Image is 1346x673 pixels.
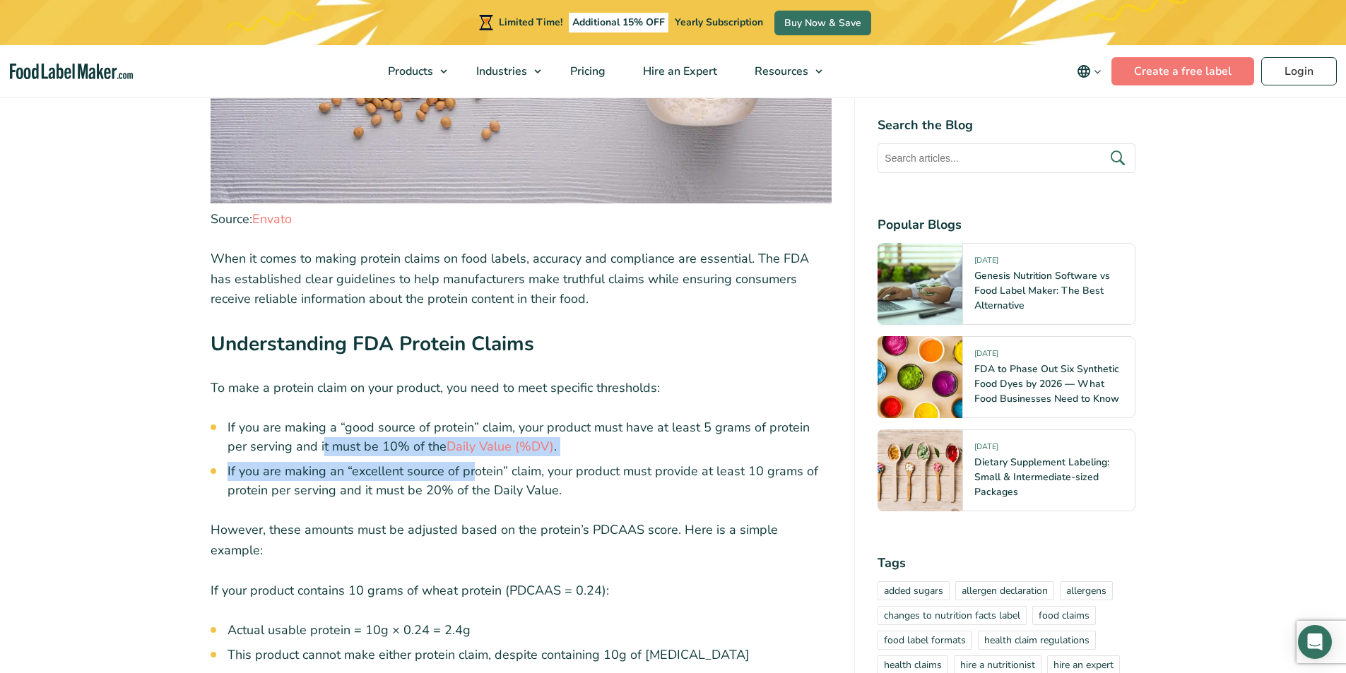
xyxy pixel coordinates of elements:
[878,606,1027,625] a: changes to nutrition facts label
[774,11,871,35] a: Buy Now & Save
[750,64,810,79] span: Resources
[211,520,832,561] p: However, these amounts must be adjusted based on the protein’s PDCAAS score. Here is a simple exa...
[569,13,668,32] span: Additional 15% OFF
[211,330,534,357] strong: Understanding FDA Protein Claims
[1060,581,1113,600] a: allergens
[878,581,950,600] a: added sugars
[211,580,832,601] p: If your product contains 10 grams of wheat protein (PDCAAS = 0.24):
[552,45,621,97] a: Pricing
[978,631,1096,650] a: health claim regulations
[1032,606,1096,625] a: food claims
[639,64,719,79] span: Hire an Expert
[1111,57,1254,85] a: Create a free label
[458,45,548,97] a: Industries
[228,462,832,500] li: If you are making an “excellent source of protein” claim, your product must provide at least 10 g...
[211,210,832,229] figcaption: Source:
[675,16,763,29] span: Yearly Subscription
[228,621,832,640] li: Actual usable protein = 10g × 0.24 = 2.4g
[1298,625,1332,659] div: Open Intercom Messenger
[736,45,830,97] a: Resources
[974,455,1109,499] a: Dietary Supplement Labeling: Small & Intermediate-sized Packages
[447,438,554,455] a: Daily Value (%DV)
[370,45,454,97] a: Products
[384,64,435,79] span: Products
[878,631,972,650] a: food label formats
[1261,57,1337,85] a: Login
[974,269,1110,312] a: Genesis Nutrition Software vs Food Label Maker: The Best Alternative
[878,116,1135,135] h4: Search the Blog
[566,64,607,79] span: Pricing
[211,378,832,398] p: To make a protein claim on your product, you need to meet specific thresholds:
[878,215,1135,234] h4: Popular Blogs
[878,554,1135,573] h4: Tags
[472,64,529,79] span: Industries
[955,581,1054,600] a: allergen declaration
[499,16,562,29] span: Limited Time!
[878,143,1135,173] input: Search articles...
[974,441,998,458] span: [DATE]
[625,45,733,97] a: Hire an Expert
[228,418,832,456] li: If you are making a “good source of protein” claim, your product must have at least 5 grams of pr...
[974,348,998,364] span: [DATE]
[211,249,832,309] p: When it comes to making protein claims on food labels, accuracy and compliance are essential. The...
[228,645,832,665] li: This product cannot make either protein claim, despite containing 10g of [MEDICAL_DATA]
[252,210,292,227] a: Envato
[974,255,998,271] span: [DATE]
[974,362,1119,405] a: FDA to Phase Out Six Synthetic Food Dyes by 2026 — What Food Businesses Need to Know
